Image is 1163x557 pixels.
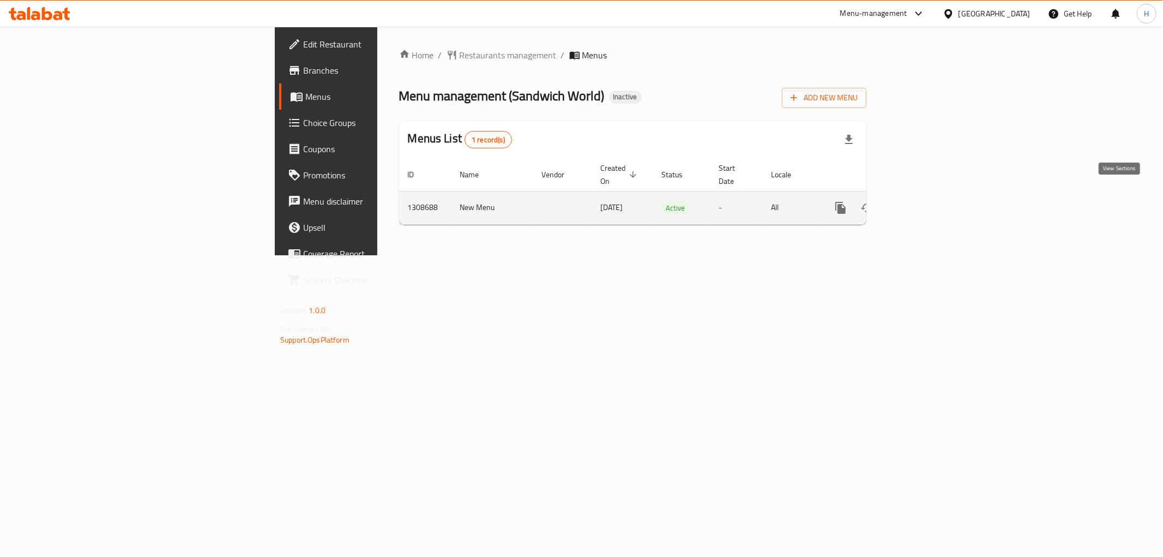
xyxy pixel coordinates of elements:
[662,168,697,181] span: Status
[662,201,690,214] div: Active
[280,322,330,336] span: Get support on:
[279,57,469,83] a: Branches
[791,91,858,105] span: Add New Menu
[460,49,557,62] span: Restaurants management
[303,247,460,260] span: Coverage Report
[782,88,866,108] button: Add New Menu
[710,191,763,224] td: -
[280,333,349,347] a: Support.OpsPlatform
[279,162,469,188] a: Promotions
[460,168,493,181] span: Name
[279,188,469,214] a: Menu disclaimer
[399,83,605,108] span: Menu management ( Sandwich World )
[305,90,460,103] span: Menus
[609,92,642,101] span: Inactive
[399,49,866,62] nav: breadcrumb
[279,110,469,136] a: Choice Groups
[465,135,511,145] span: 1 record(s)
[279,241,469,267] a: Coverage Report
[399,158,941,225] table: enhanced table
[303,273,460,286] span: Grocery Checklist
[303,195,460,208] span: Menu disclaimer
[279,267,469,293] a: Grocery Checklist
[279,31,469,57] a: Edit Restaurant
[303,64,460,77] span: Branches
[303,38,460,51] span: Edit Restaurant
[662,202,690,214] span: Active
[451,191,533,224] td: New Menu
[279,214,469,241] a: Upsell
[609,91,642,104] div: Inactive
[561,49,565,62] li: /
[465,131,512,148] div: Total records count
[303,142,460,155] span: Coupons
[303,116,460,129] span: Choice Groups
[408,168,429,181] span: ID
[719,161,750,188] span: Start Date
[279,136,469,162] a: Coupons
[309,303,326,318] span: 1.0.0
[840,7,907,20] div: Menu-management
[828,195,854,221] button: more
[408,130,512,148] h2: Menus List
[279,83,469,110] a: Menus
[959,8,1031,20] div: [GEOGRAPHIC_DATA]
[763,191,819,224] td: All
[601,161,640,188] span: Created On
[303,169,460,182] span: Promotions
[447,49,557,62] a: Restaurants management
[280,303,307,318] span: Version:
[836,127,862,153] div: Export file
[542,168,579,181] span: Vendor
[601,200,623,214] span: [DATE]
[772,168,806,181] span: Locale
[1144,8,1149,20] span: H
[819,158,941,191] th: Actions
[303,221,460,234] span: Upsell
[582,49,607,62] span: Menus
